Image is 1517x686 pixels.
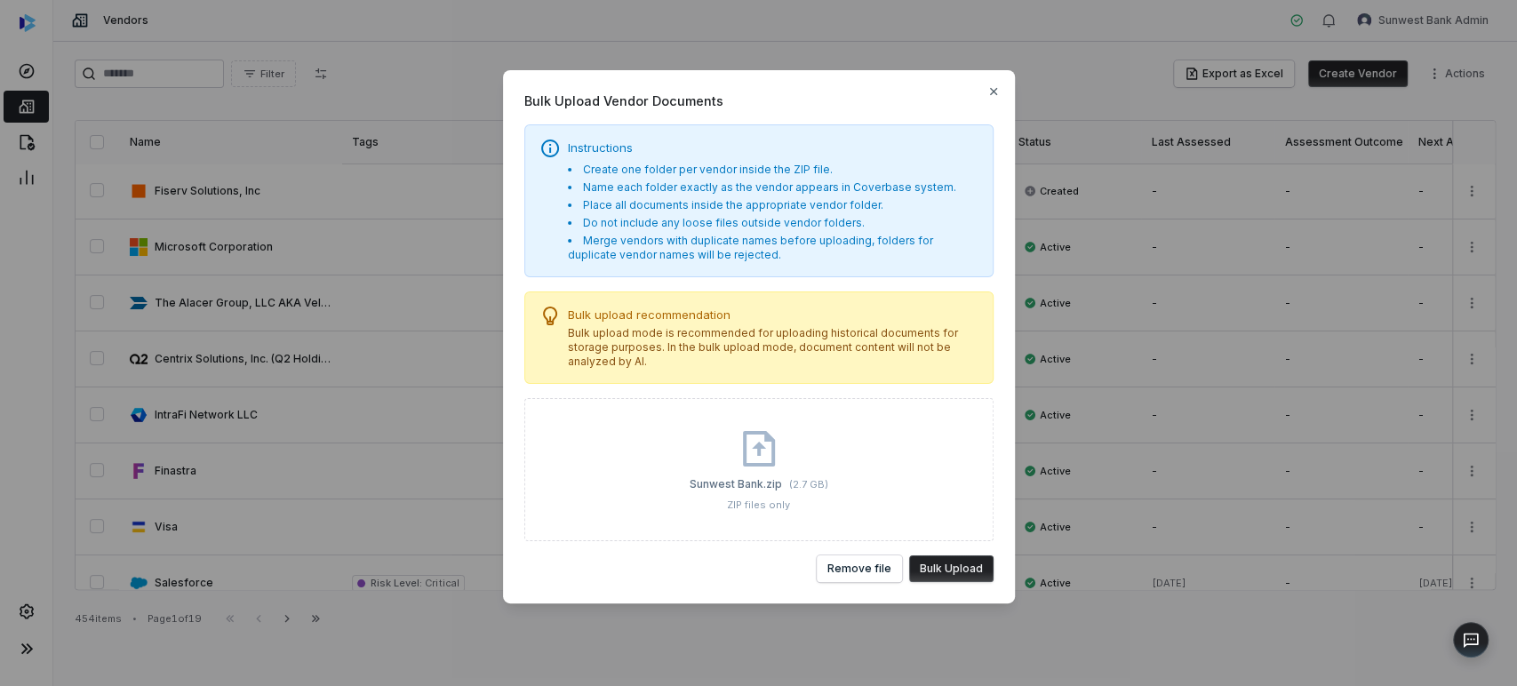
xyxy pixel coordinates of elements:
[817,555,902,582] button: Remove file
[909,555,994,582] button: Bulk Upload
[568,307,978,323] p: Bulk upload recommendation
[568,163,978,177] li: Create one folder per vendor inside the ZIP file.
[568,326,978,369] p: Bulk upload mode is recommended for uploading historical documents for storage purposes. In the b...
[690,477,782,491] span: Sunwest Bank.zip
[568,216,978,230] li: Do not include any loose files outside vendor folders.
[568,234,978,262] li: Merge vendors with duplicate names before uploading, folders for duplicate vendor names will be r...
[568,180,978,195] li: Name each folder exactly as the vendor appears in Coverbase system.
[690,499,828,512] div: ZIP files only
[789,478,828,491] span: ( 2.7 GB )
[524,92,994,110] span: Bulk Upload Vendor Documents
[568,198,978,212] li: Place all documents inside the appropriate vendor folder.
[568,140,978,156] p: Instructions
